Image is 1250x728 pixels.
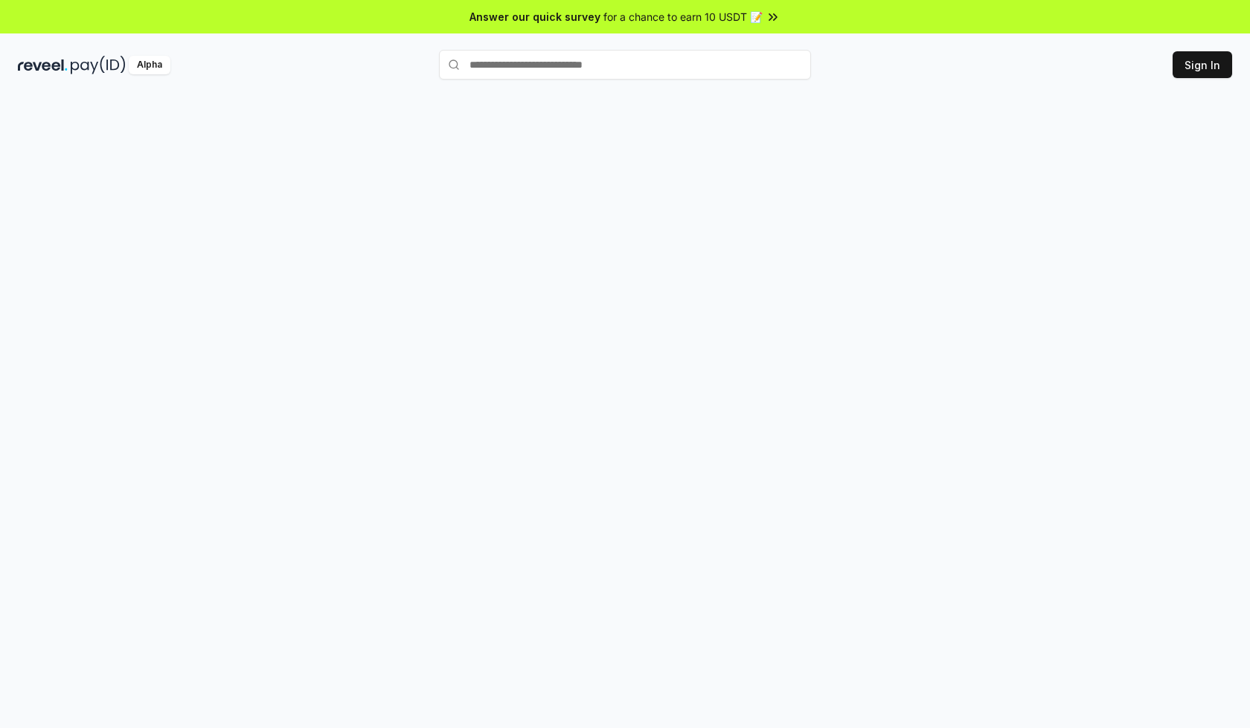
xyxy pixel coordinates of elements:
[18,56,68,74] img: reveel_dark
[1173,51,1232,78] button: Sign In
[71,56,126,74] img: pay_id
[129,56,170,74] div: Alpha
[603,9,763,25] span: for a chance to earn 10 USDT 📝
[469,9,600,25] span: Answer our quick survey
